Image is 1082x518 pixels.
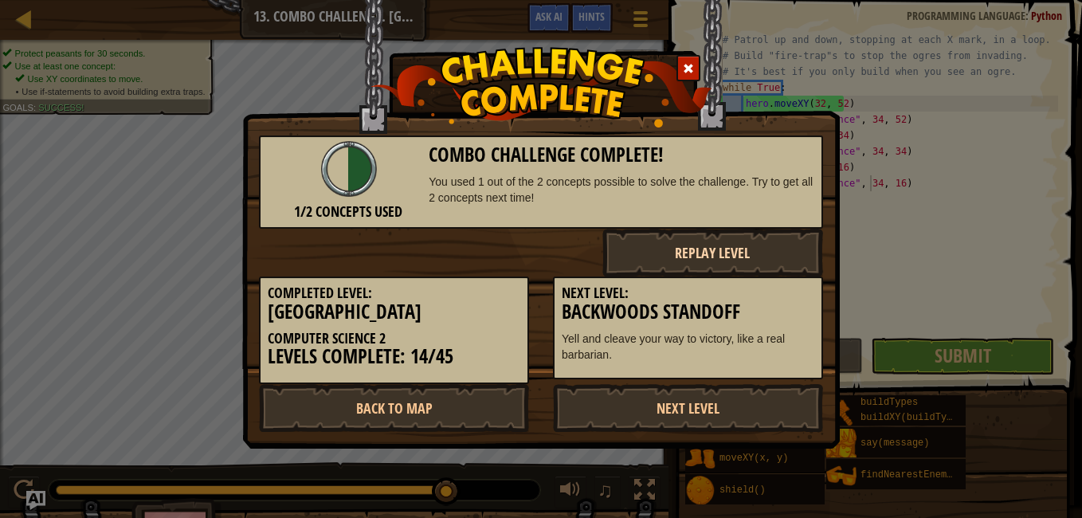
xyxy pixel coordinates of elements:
h3: Combo Challenge Complete! [429,144,814,166]
p: Yell and cleave your way to victory, like a real barbarian. [562,331,814,363]
a: Back to Map [259,384,529,432]
h5: Next Level: [562,285,814,301]
h3: [GEOGRAPHIC_DATA] [268,301,520,323]
h3: Backwoods Standoff [562,301,814,323]
h5: Computer Science 2 [268,331,520,347]
h5: 1/2 Concepts Used [280,204,417,220]
button: Replay Level [602,229,824,277]
a: Next Level [553,384,823,432]
div: You used 1 out of the 2 concepts possible to solve the challenge. Try to get all 2 concepts next ... [429,174,814,206]
h5: Completed Level: [268,285,520,301]
img: challenge_complete.png [370,47,712,128]
img: combo_incomplete.png [321,141,377,197]
h3: Levels Complete: 14/45 [268,346,520,367]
